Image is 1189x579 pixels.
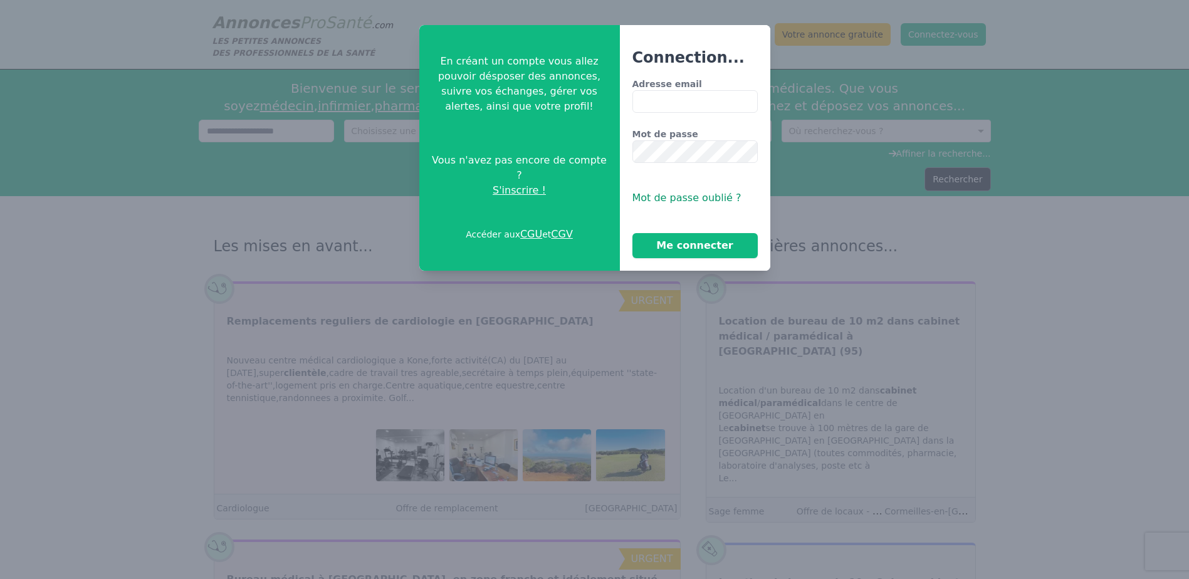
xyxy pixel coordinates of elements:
[632,128,758,140] label: Mot de passe
[520,228,542,240] a: CGU
[493,183,546,198] span: S'inscrire !
[551,228,573,240] a: CGV
[632,192,741,204] span: Mot de passe oublié ?
[466,227,573,242] p: Accéder aux et
[429,153,610,183] span: Vous n'avez pas encore de compte ?
[632,78,758,90] label: Adresse email
[632,233,758,258] button: Me connecter
[429,54,610,114] p: En créant un compte vous allez pouvoir désposer des annonces, suivre vos échanges, gérer vos aler...
[632,48,758,68] h3: Connection...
